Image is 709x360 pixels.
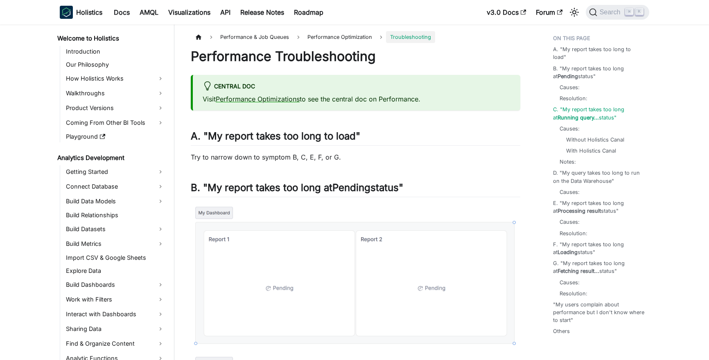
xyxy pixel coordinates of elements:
[560,188,580,196] a: Causes:
[566,147,616,155] a: With Holistics Canal
[553,199,644,215] a: E. "My report takes too long atProcessing resultstatus"
[63,252,167,263] a: Import CSV & Google Sheets
[553,301,644,324] a: "My users complain about performance but I don't know where to start"
[191,182,520,197] h2: B. "My report takes too long at status"
[191,48,520,65] h1: Performance Troubleshooting
[60,6,73,19] img: Holistics
[558,115,599,121] strong: Running query...
[203,81,510,92] div: Central Doc
[235,6,289,19] a: Release Notes
[560,229,587,237] a: Resolution:
[76,7,102,17] b: Holistics
[63,293,167,306] a: Work with Filters
[558,73,578,79] strong: Pending
[482,6,531,19] a: v3.0 Docs
[191,204,520,351] img: performance-perf-pending
[560,158,576,166] a: Notes:
[560,83,580,91] a: Causes:
[63,265,167,277] a: Explore Data
[560,290,587,297] a: Resolution:
[553,65,644,80] a: B. "My report takes too long atPendingstatus"
[586,5,649,20] button: Search (Command+K)
[63,101,167,115] a: Product Versions
[63,223,167,236] a: Build Datasets
[191,130,520,146] h2: A. "My report takes too long to load"
[635,8,644,16] kbd: K
[63,131,167,142] a: Playground
[625,8,633,16] kbd: ⌘
[553,106,644,121] a: C. "My report takes too long atRunning query...status"
[63,59,167,70] a: Our Philosophy
[566,136,624,144] a: Without Holistics Canal
[63,116,167,129] a: Coming From Other BI Tools
[553,241,644,256] a: F. "My report takes too long atLoadingstatus"
[63,72,167,85] a: How Holistics Works
[303,31,376,43] a: Performance Optimization
[553,259,644,275] a: G. "My report takes too long atFetching result...status"
[63,278,167,291] a: Build Dashboards
[216,31,293,43] span: Performance & Job Queues
[203,94,510,104] p: Visit to see the central doc on Performance.
[63,322,167,335] a: Sharing Data
[63,46,167,57] a: Introduction
[597,9,625,16] span: Search
[553,327,570,335] a: Others
[531,6,567,19] a: Forum
[135,6,163,19] a: AMQL
[553,45,644,61] a: A. "My report takes too long to load"
[216,95,300,103] a: Performance Optimizations
[63,237,167,250] a: Build Metrics
[63,308,167,321] a: Interact with Dashboards
[63,195,167,208] a: Build Data Models
[191,31,520,43] nav: Breadcrumbs
[558,208,601,214] strong: Processing result
[60,6,102,19] a: HolisticsHolistics
[63,180,167,193] a: Connect Database
[560,279,580,286] a: Causes:
[191,152,520,162] p: Try to narrow down to symptom B, C, E, F, or G.
[63,165,167,178] a: Getting Started
[63,209,167,221] a: Build Relationships
[568,6,581,19] button: Switch between dark and light mode (currently light mode)
[55,33,167,44] a: Welcome to Holistics
[332,182,370,193] strong: Pending
[191,31,206,43] a: Home page
[63,337,167,350] a: Find & Organize Content
[553,169,644,184] a: D. "My query takes too long to run on the Data Warehouse"
[109,6,135,19] a: Docs
[63,87,167,100] a: Walkthroughs
[560,94,587,102] a: Resolution:
[52,25,174,360] nav: Docs sidebar
[55,152,167,164] a: Analytics Development
[560,125,580,133] a: Causes:
[307,34,372,40] span: Performance Optimization
[215,6,235,19] a: API
[558,249,578,255] strong: Loading
[558,268,599,274] strong: Fetching result...
[163,6,215,19] a: Visualizations
[289,6,328,19] a: Roadmap
[386,31,435,43] span: Troubleshooting
[560,218,580,226] a: Causes:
